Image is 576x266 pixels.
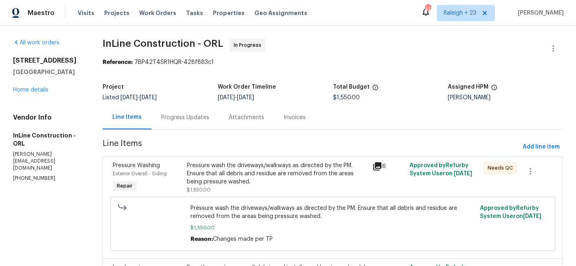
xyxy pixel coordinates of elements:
[103,95,157,100] span: Listed
[191,236,213,242] span: Reason:
[523,214,541,219] span: [DATE]
[491,84,497,95] span: The hpm assigned to this work order.
[454,171,472,177] span: [DATE]
[186,10,203,16] span: Tasks
[120,95,138,100] span: [DATE]
[237,95,254,100] span: [DATE]
[113,171,167,176] span: Exterior Overall - Siding
[104,9,129,17] span: Projects
[114,182,136,190] span: Repair
[523,142,560,152] span: Add line item
[103,84,124,90] h5: Project
[333,84,370,90] h5: Total Budget
[213,9,245,17] span: Properties
[13,68,83,76] h5: [GEOGRAPHIC_DATA]
[13,57,83,65] h2: [STREET_ADDRESS]
[13,131,83,148] h5: InLine Construction - ORL
[488,164,516,172] span: Needs QC
[28,9,55,17] span: Maestro
[13,113,83,122] h4: Vendor Info
[410,163,472,177] span: Approved by Refurby System User on
[139,9,176,17] span: Work Orders
[234,41,265,49] span: In Progress
[103,58,563,66] div: 7BP42T4SR1HQR-428f883c1
[78,9,94,17] span: Visits
[218,84,276,90] h5: Work Order Timeline
[113,163,160,168] span: Pressure Washing
[480,205,541,219] span: Approved by Refurby System User on
[191,204,475,220] span: Pressure wash the driveways/walkways as directed by the PM. Ensure that all debris and residue ar...
[213,236,273,242] span: Changes made per TP
[161,113,209,122] div: Progress Updates
[333,95,360,100] span: $1,550.00
[13,175,83,182] p: [PHONE_NUMBER]
[103,39,223,48] span: InLine Construction - ORL
[112,113,142,121] div: Line Items
[254,9,307,17] span: Geo Assignments
[103,140,519,155] span: Line Items
[140,95,157,100] span: [DATE]
[13,40,59,46] a: All work orders
[444,9,476,17] span: Raleigh + 23
[372,161,405,171] div: 6
[425,5,431,13] div: 413
[519,140,563,155] button: Add line item
[191,224,475,232] span: $1,550.00
[448,95,563,100] div: [PERSON_NAME]
[372,84,379,95] span: The total cost of line items that have been proposed by Opendoor. This sum includes line items th...
[218,95,254,100] span: -
[187,188,210,192] span: $1,550.00
[13,151,83,172] p: [PERSON_NAME][EMAIL_ADDRESS][DOMAIN_NAME]
[515,9,564,17] span: [PERSON_NAME]
[229,113,264,122] div: Attachments
[448,84,488,90] h5: Assigned HPM
[13,87,48,93] a: Home details
[284,113,306,122] div: Invoices
[120,95,157,100] span: -
[218,95,235,100] span: [DATE]
[187,161,367,186] div: Pressure wash the driveways/walkways as directed by the PM. Ensure that all debris and residue ar...
[103,59,133,65] b: Reference:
